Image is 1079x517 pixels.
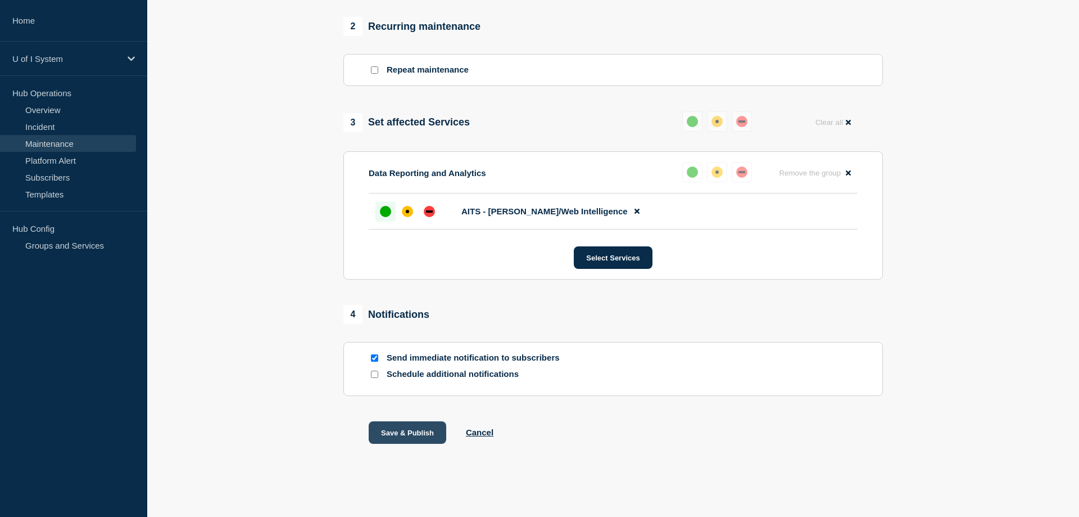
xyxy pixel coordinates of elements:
p: U of I System [12,54,120,64]
div: Recurring maintenance [343,17,480,36]
p: Schedule additional notifications [387,369,566,380]
button: down [732,162,752,182]
span: 3 [343,113,362,132]
p: Repeat maintenance [387,65,469,75]
div: affected [711,167,723,178]
input: Send immediate notification to subscribers [371,354,378,362]
p: Send immediate notification to subscribers [387,353,566,363]
div: Notifications [343,305,429,324]
span: 4 [343,305,362,324]
div: up [687,116,698,127]
button: Remove the group [772,162,858,184]
div: down [424,206,435,217]
button: up [682,162,702,182]
div: affected [402,206,413,217]
button: down [732,111,752,132]
button: affected [707,111,727,132]
div: down [736,116,747,127]
span: Remove the group [779,169,841,177]
button: affected [707,162,727,182]
div: down [736,167,747,178]
input: Schedule additional notifications [371,371,378,378]
div: Set affected Services [343,113,470,132]
div: up [380,206,391,217]
div: affected [711,116,723,127]
button: Select Services [574,246,652,269]
button: up [682,111,702,132]
span: AITS - [PERSON_NAME]/Web Intelligence [461,206,628,216]
span: 2 [343,17,362,36]
button: Cancel [466,428,493,437]
button: Clear all [809,111,858,133]
p: Data Reporting and Analytics [369,168,486,178]
input: Repeat maintenance [371,66,378,74]
div: up [687,167,698,178]
button: Save & Publish [369,421,446,444]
